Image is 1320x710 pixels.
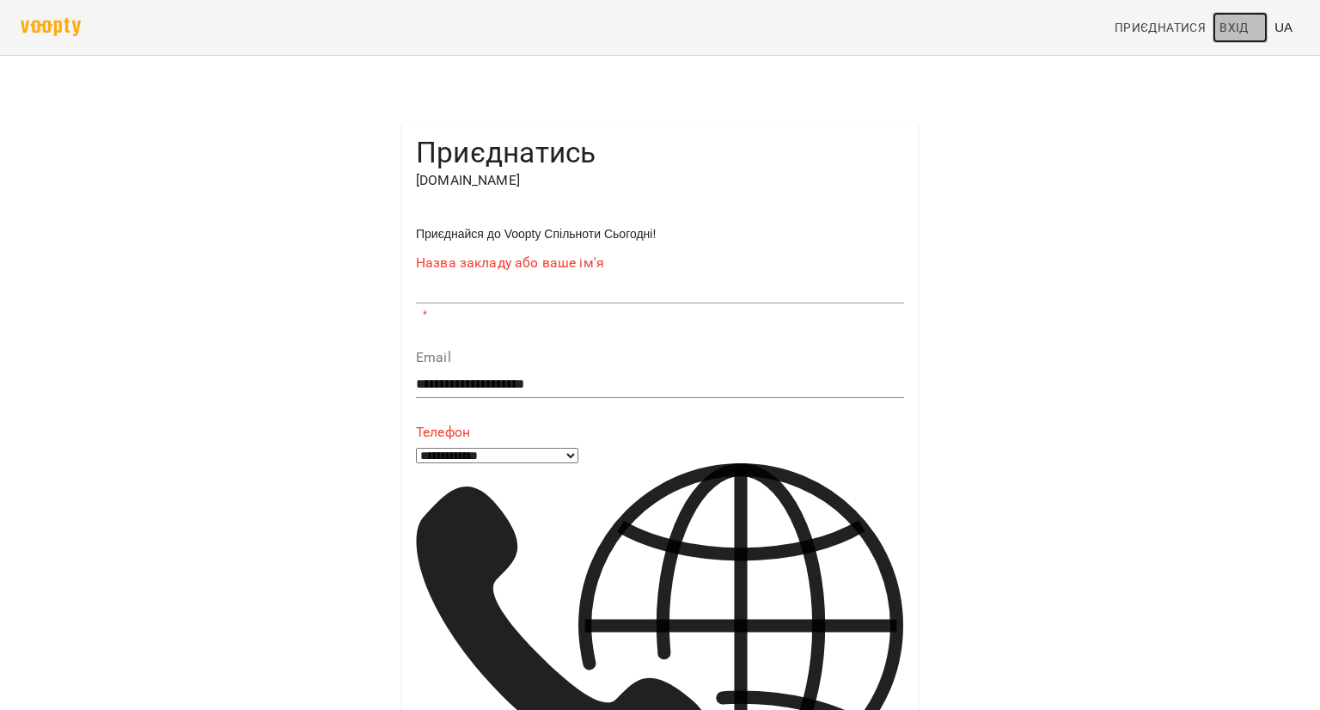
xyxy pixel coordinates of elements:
span: Вхід [1219,17,1249,38]
button: UA [1268,11,1299,43]
span: Приєднатися [1115,17,1206,38]
label: Назва закладу або ваше ім'я [416,256,904,270]
a: Приєднатися [1108,12,1213,43]
label: Email [416,351,904,364]
label: Телефон [416,425,904,439]
img: voopty.png [21,18,81,36]
span: UA [1274,18,1292,36]
a: Вхід [1213,12,1268,43]
h4: Приєднатись [416,135,904,170]
select: Phone number country [416,448,578,463]
p: [DOMAIN_NAME] [416,170,904,191]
